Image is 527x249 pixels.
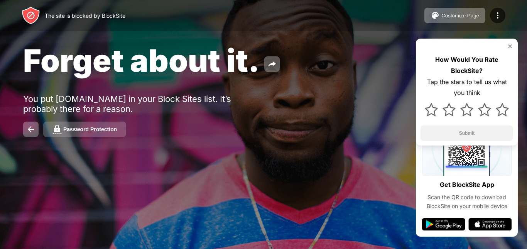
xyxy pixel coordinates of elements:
img: app-store.svg [468,218,512,230]
img: pallet.svg [431,11,440,20]
img: star.svg [478,103,491,116]
div: Tap the stars to tell us what you think [421,76,513,99]
button: Customize Page [424,8,485,23]
img: star.svg [443,103,456,116]
span: Forget about it. [23,42,260,79]
div: The site is blocked by BlockSite [45,12,125,19]
img: share.svg [267,59,277,69]
div: You put [DOMAIN_NAME] in your Block Sites list. It’s probably there for a reason. [23,94,262,114]
img: rate-us-close.svg [507,43,513,49]
div: Password Protection [63,126,117,132]
img: header-logo.svg [22,6,40,25]
div: Scan the QR code to download BlockSite on your mobile device [422,193,512,210]
div: How Would You Rate BlockSite? [421,54,513,76]
img: password.svg [52,125,62,134]
img: star.svg [496,103,509,116]
img: star.svg [460,103,473,116]
div: Customize Page [441,13,479,19]
img: google-play.svg [422,218,465,230]
img: menu-icon.svg [493,11,502,20]
img: star.svg [425,103,438,116]
div: Get BlockSite App [440,179,494,190]
img: back.svg [26,125,35,134]
button: Submit [421,125,513,141]
button: Password Protection [43,122,126,137]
